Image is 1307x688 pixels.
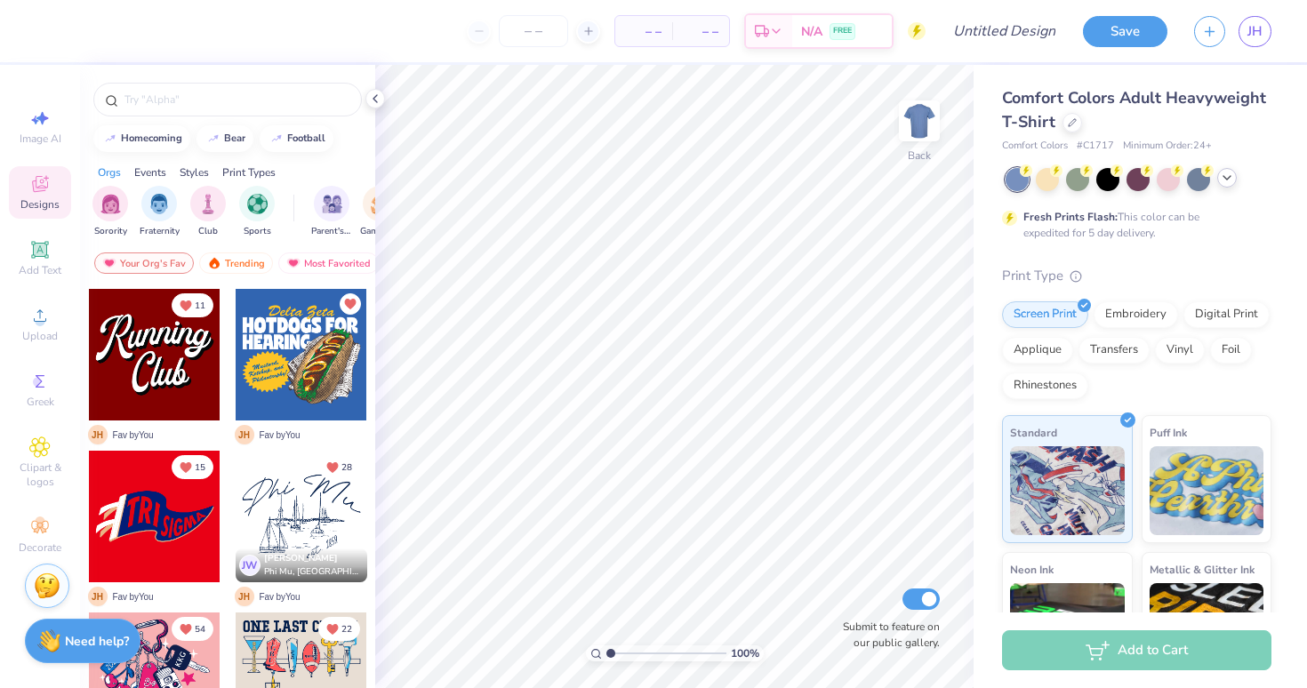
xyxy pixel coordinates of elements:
div: Embroidery [1094,301,1178,328]
div: filter for Game Day [360,186,401,238]
div: filter for Club [190,186,226,238]
input: Try "Alpha" [123,91,350,108]
button: Unlike [172,617,213,641]
span: Fav by You [260,428,301,442]
span: Neon Ink [1010,560,1054,579]
button: filter button [140,186,180,238]
span: Fraternity [140,225,180,238]
span: Sports [244,225,271,238]
div: Orgs [98,164,121,180]
img: trending.gif [207,257,221,269]
span: Add Text [19,263,61,277]
span: Greek [27,395,54,409]
span: Upload [22,329,58,343]
span: Minimum Order: 24 + [1123,139,1212,154]
div: Events [134,164,166,180]
span: # C1717 [1077,139,1114,154]
button: Unlike [318,455,360,479]
img: trend_line.gif [206,133,221,144]
div: homecoming [121,133,182,143]
span: Fav by You [113,590,154,604]
div: Print Types [222,164,276,180]
span: 15 [195,463,205,472]
span: Comfort Colors [1002,139,1068,154]
button: filter button [239,186,275,238]
img: Standard [1010,446,1125,535]
span: Fav by You [113,428,154,442]
span: J H [88,425,108,444]
img: trend_line.gif [103,133,117,144]
button: Unlike [318,617,360,641]
button: filter button [360,186,401,238]
div: Transfers [1078,337,1150,364]
img: trend_line.gif [269,133,284,144]
span: Puff Ink [1150,423,1187,442]
span: J H [235,587,254,606]
div: Print Type [1002,266,1271,286]
span: 22 [341,625,352,634]
span: Image AI [20,132,61,146]
span: – – [683,22,718,41]
span: J H [88,587,108,606]
div: This color can be expedited for 5 day delivery. [1023,209,1242,241]
input: – – [499,15,568,47]
img: Game Day Image [371,194,391,214]
button: homecoming [93,125,190,152]
button: filter button [311,186,352,238]
img: most_fav.gif [286,257,301,269]
div: Vinyl [1155,337,1205,364]
span: Standard [1010,423,1057,442]
button: football [260,125,333,152]
button: Unlike [172,293,213,317]
span: Parent's Weekend [311,225,352,238]
strong: Fresh Prints Flash: [1023,210,1118,224]
div: filter for Fraternity [140,186,180,238]
img: Puff Ink [1150,446,1264,535]
span: N/A [801,22,822,41]
div: Foil [1210,337,1252,364]
img: Sorority Image [100,194,121,214]
span: 28 [341,463,352,472]
span: Decorate [19,540,61,555]
span: Comfort Colors Adult Heavyweight T-Shirt [1002,87,1266,132]
div: bear [224,133,245,143]
strong: Need help? [65,633,129,650]
span: 54 [195,625,205,634]
div: Screen Print [1002,301,1088,328]
div: football [287,133,325,143]
span: Phi Mu, [GEOGRAPHIC_DATA] [264,565,360,579]
span: Fav by You [260,590,301,604]
div: Back [908,148,931,164]
span: Clipart & logos [9,460,71,489]
span: JH [1247,21,1263,42]
img: Metallic & Glitter Ink [1150,583,1264,672]
div: filter for Sorority [92,186,128,238]
span: 100 % [731,645,759,661]
button: Save [1083,16,1167,47]
img: Sports Image [247,194,268,214]
a: JH [1239,16,1271,47]
div: Applique [1002,337,1073,364]
div: Your Org's Fav [94,252,194,274]
div: Styles [180,164,209,180]
button: Unlike [172,455,213,479]
img: Club Image [198,194,218,214]
span: J H [235,425,254,444]
img: Fraternity Image [149,194,169,214]
div: Digital Print [1183,301,1270,328]
span: [PERSON_NAME] [264,552,338,564]
button: Unlike [340,293,361,315]
button: bear [196,125,253,152]
span: Metallic & Glitter Ink [1150,560,1255,579]
img: Neon Ink [1010,583,1125,672]
label: Submit to feature on our public gallery. [833,619,940,651]
div: JW [239,555,261,576]
input: Untitled Design [939,13,1070,49]
img: most_fav.gif [102,257,116,269]
span: – – [626,22,662,41]
span: Sorority [94,225,127,238]
img: Parent's Weekend Image [322,194,342,214]
button: filter button [92,186,128,238]
span: Designs [20,197,60,212]
div: Rhinestones [1002,372,1088,399]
